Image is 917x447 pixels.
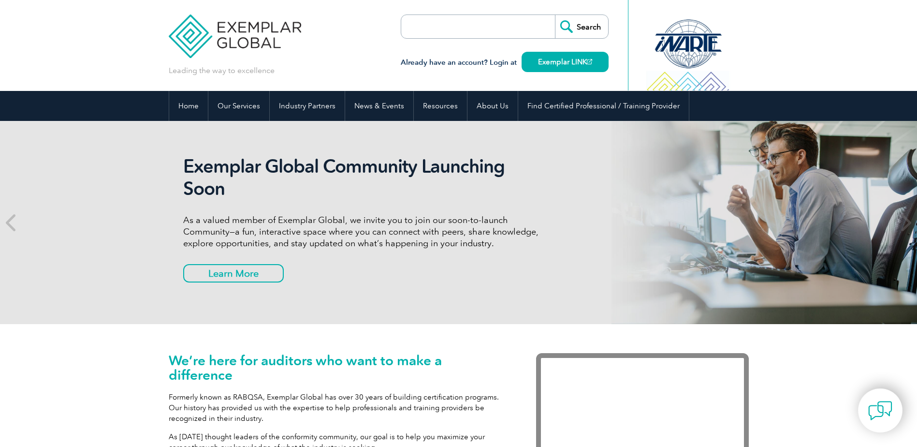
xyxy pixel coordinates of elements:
[169,91,208,121] a: Home
[345,91,413,121] a: News & Events
[208,91,269,121] a: Our Services
[183,155,546,200] h2: Exemplar Global Community Launching Soon
[169,65,275,76] p: Leading the way to excellence
[169,392,507,424] p: Formerly known as RABQSA, Exemplar Global has over 30 years of building certification programs. O...
[518,91,689,121] a: Find Certified Professional / Training Provider
[868,399,892,423] img: contact-chat.png
[169,353,507,382] h1: We’re here for auditors who want to make a difference
[587,59,592,64] img: open_square.png
[183,214,546,249] p: As a valued member of Exemplar Global, we invite you to join our soon-to-launch Community—a fun, ...
[401,57,609,69] h3: Already have an account? Login at
[183,264,284,283] a: Learn More
[270,91,345,121] a: Industry Partners
[555,15,608,38] input: Search
[467,91,518,121] a: About Us
[522,52,609,72] a: Exemplar LINK
[414,91,467,121] a: Resources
